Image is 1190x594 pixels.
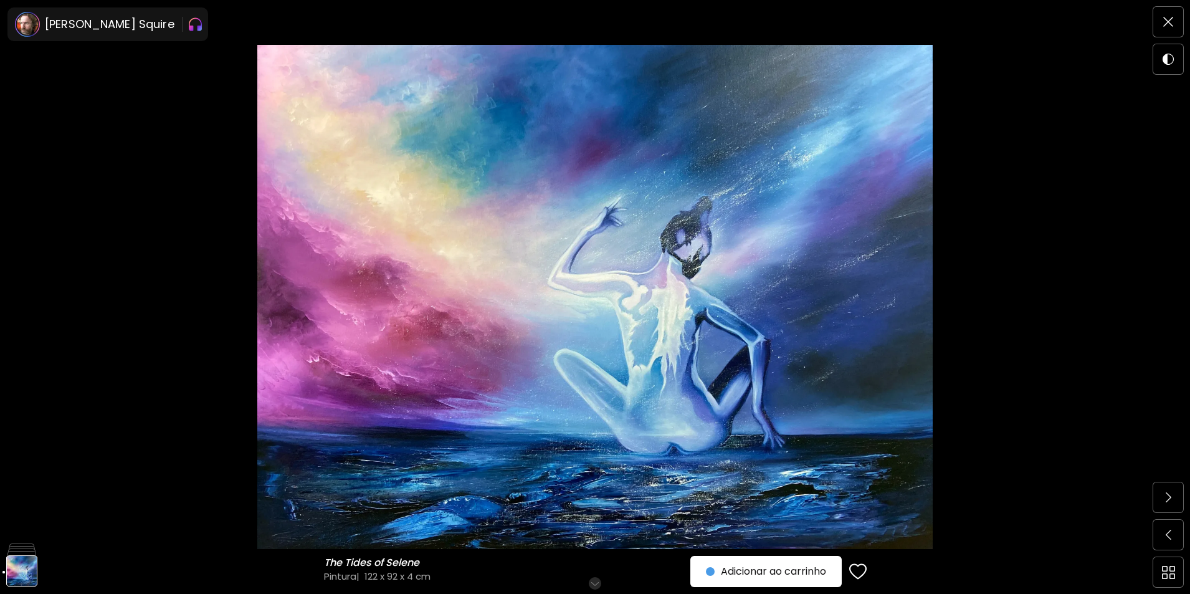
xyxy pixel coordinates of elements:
[188,14,203,34] img: Gradient Icon
[842,555,874,588] button: favorites
[706,564,826,579] span: Adicionar ao carrinho
[188,14,203,34] button: pauseOutline IconGradient Icon
[45,17,174,32] h6: [PERSON_NAME] Squire
[849,562,867,581] img: favorites
[324,557,422,569] h6: The Tides of Selene
[324,570,734,583] h4: Pintura | 122 x 92 x 4 cm
[690,556,842,587] button: Adicionar ao carrinho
